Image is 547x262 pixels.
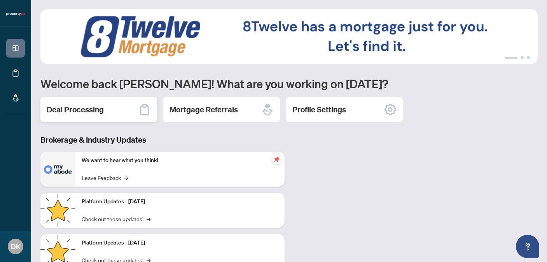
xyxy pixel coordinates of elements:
p: We want to hear what you think! [82,156,278,165]
h2: Mortgage Referrals [170,104,238,115]
button: 1 [505,56,517,59]
a: Leave Feedback→ [82,173,128,182]
a: Check out these updates!→ [82,215,150,223]
span: → [147,215,150,223]
button: Open asap [516,235,539,258]
h2: Deal Processing [47,104,104,115]
img: We want to hear what you think! [40,152,75,187]
p: Platform Updates - [DATE] [82,239,278,247]
img: Slide 0 [40,9,538,64]
img: logo [6,12,25,16]
span: pushpin [272,155,281,164]
h3: Brokerage & Industry Updates [40,134,285,145]
p: Platform Updates - [DATE] [82,197,278,206]
span: DK [11,241,21,252]
button: 3 [527,56,530,59]
h2: Profile Settings [292,104,346,115]
h1: Welcome back [PERSON_NAME]! What are you working on [DATE]? [40,76,538,91]
img: Platform Updates - July 21, 2025 [40,193,75,228]
span: → [124,173,128,182]
button: 2 [521,56,524,59]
